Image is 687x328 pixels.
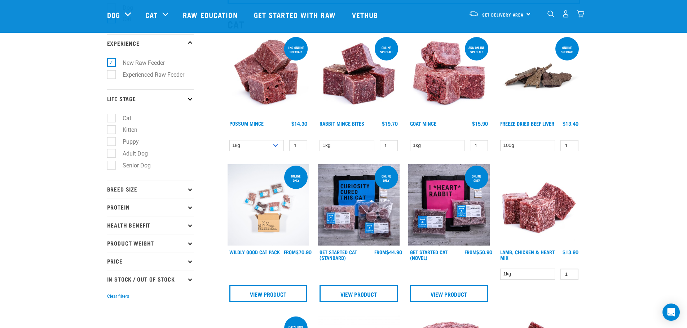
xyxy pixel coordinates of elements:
p: Protein [107,198,194,216]
p: In Stock / Out Of Stock [107,270,194,288]
img: Whole Minced Rabbit Cubes 01 [318,36,400,117]
img: home-icon@2x.png [577,10,584,18]
div: ONLINE ONLY [284,171,308,186]
a: Cat [145,9,158,20]
div: $15.90 [472,121,488,126]
input: 1 [380,140,398,151]
input: 1 [289,140,307,151]
p: Product Weight [107,234,194,252]
div: $14.30 [291,121,307,126]
div: $70.90 [284,249,312,255]
img: Stack Of Freeze Dried Beef Liver For Pets [498,36,580,117]
a: View Product [320,285,398,302]
label: Experienced Raw Feeder [111,70,187,79]
div: 3kg online special! [465,42,488,57]
label: Adult Dog [111,149,151,158]
p: Price [107,252,194,270]
div: Open Intercom Messenger [662,304,680,321]
img: Cat 0 2sec [228,164,309,246]
p: Breed Size [107,180,194,198]
a: View Product [229,285,308,302]
a: Wildly Good Cat Pack [229,251,280,253]
span: FROM [464,251,476,253]
div: online only [465,171,488,186]
div: $13.40 [563,121,578,126]
input: 1 [470,140,488,151]
div: ONLINE SPECIAL! [375,42,398,57]
label: New Raw Feeder [111,58,168,67]
img: 1124 Lamb Chicken Heart Mix 01 [498,164,580,246]
p: Experience [107,34,194,52]
button: Clear filters [107,293,129,300]
p: Life Stage [107,89,194,107]
a: Rabbit Mince Bites [320,122,364,125]
label: Puppy [111,137,142,146]
div: ONLINE SPECIAL! [555,42,579,57]
span: Set Delivery Area [482,13,524,16]
div: $44.90 [374,249,402,255]
img: van-moving.png [469,10,479,17]
img: 1102 Possum Mince 01 [228,36,309,117]
img: Assortment Of Raw Essential Products For Cats Including, Blue And Black Tote Bag With "Curiosity ... [318,164,400,246]
img: user.png [562,10,569,18]
label: Cat [111,114,134,123]
a: View Product [410,285,488,302]
a: Get Started Cat (Standard) [320,251,357,259]
div: 1kg online special! [284,42,308,57]
a: Goat Mince [410,122,436,125]
a: Vethub [345,0,387,29]
img: home-icon-1@2x.png [547,10,554,17]
span: FROM [284,251,296,253]
img: 1077 Wild Goat Mince 01 [408,36,490,117]
input: 1 [560,269,578,280]
div: online only [375,171,398,186]
a: Get Started Cat (Novel) [410,251,448,259]
a: Get started with Raw [247,0,345,29]
p: Health Benefit [107,216,194,234]
div: $50.90 [464,249,492,255]
a: Dog [107,9,120,20]
div: $13.90 [563,249,578,255]
a: Lamb, Chicken & Heart Mix [500,251,555,259]
label: Kitten [111,125,140,134]
span: FROM [374,251,386,253]
img: Assortment Of Raw Essential Products For Cats Including, Pink And Black Tote Bag With "I *Heart* ... [408,164,490,246]
label: Senior Dog [111,161,154,170]
a: Raw Education [176,0,246,29]
a: Freeze Dried Beef Liver [500,122,554,125]
input: 1 [560,140,578,151]
div: $19.70 [382,121,398,126]
a: Possum Mince [229,122,264,125]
